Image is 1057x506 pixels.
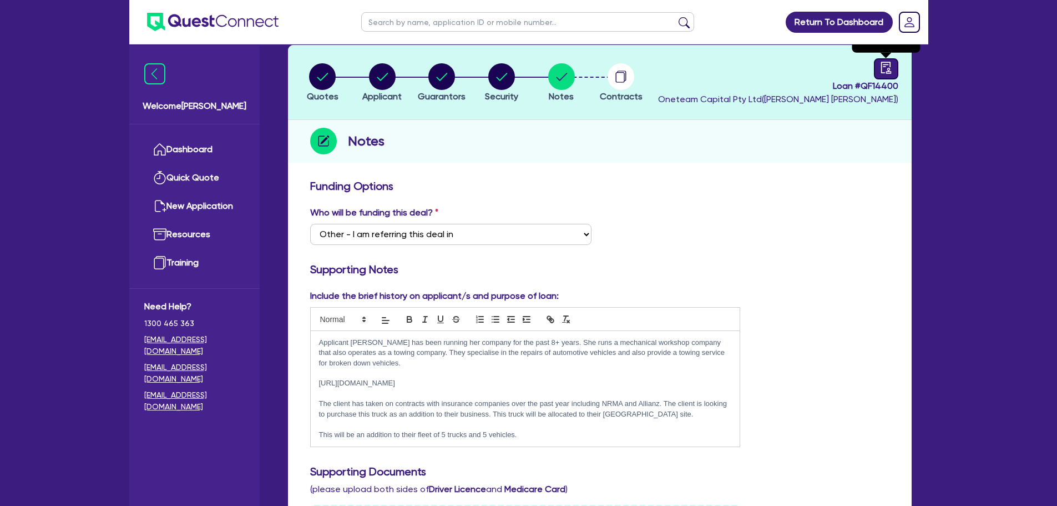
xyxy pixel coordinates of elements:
a: Quick Quote [144,164,245,192]
img: quick-quote [153,171,166,184]
a: Dashboard [144,136,245,164]
a: Training [144,249,245,277]
span: Quotes [307,91,338,102]
span: (please upload both sides of and ) [310,484,568,494]
span: Oneteam Capital Pty Ltd ( [PERSON_NAME] [PERSON_NAME] ) [658,94,898,104]
span: Notes [549,91,574,102]
a: [EMAIL_ADDRESS][DOMAIN_NAME] [144,389,245,413]
p: This will be an addition to their fleet of 5 trucks and 5 vehicles. [319,430,732,440]
input: Search by name, application ID or mobile number... [361,12,694,32]
label: Include the brief history on applicant/s and purpose of loan: [310,289,559,303]
img: step-icon [310,128,337,154]
img: icon-menu-close [144,63,165,84]
b: Driver Licence [429,484,486,494]
span: Security [485,91,518,102]
button: Quotes [306,63,339,104]
span: Contracts [600,91,643,102]
span: Loan # QF14400 [658,79,898,93]
label: Who will be funding this deal? [310,206,438,219]
button: Guarantors [417,63,466,104]
a: [EMAIL_ADDRESS][DOMAIN_NAME] [144,362,245,385]
button: Notes [548,63,575,104]
img: quest-connect-logo-blue [147,13,279,31]
img: new-application [153,199,166,213]
h3: Funding Options [310,179,889,193]
h3: Supporting Notes [310,263,889,276]
p: Applicant [PERSON_NAME] has been running her company for the past 8+ years. She runs a mechanical... [319,338,732,368]
a: audit [874,58,898,79]
p: [URL][DOMAIN_NAME] [319,378,732,388]
a: Resources [144,221,245,249]
a: Dropdown toggle [895,8,924,37]
h3: Supporting Documents [310,465,889,478]
span: Welcome [PERSON_NAME] [143,99,246,113]
span: Need Help? [144,300,245,313]
a: Return To Dashboard [786,12,893,33]
span: audit [880,62,892,74]
img: resources [153,228,166,241]
h2: Notes [348,131,385,151]
a: [EMAIL_ADDRESS][DOMAIN_NAME] [144,334,245,357]
span: Applicant [362,91,402,102]
a: New Application [144,192,245,221]
span: 1300 465 363 [144,318,245,329]
b: Medicare Card [504,484,565,494]
button: Security [484,63,519,104]
button: Applicant [362,63,402,104]
button: Contracts [599,63,643,104]
span: Guarantors [418,91,466,102]
img: training [153,256,166,269]
p: The client has taken on contracts with insurance companies over the past year including NRMA and ... [319,399,732,419]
